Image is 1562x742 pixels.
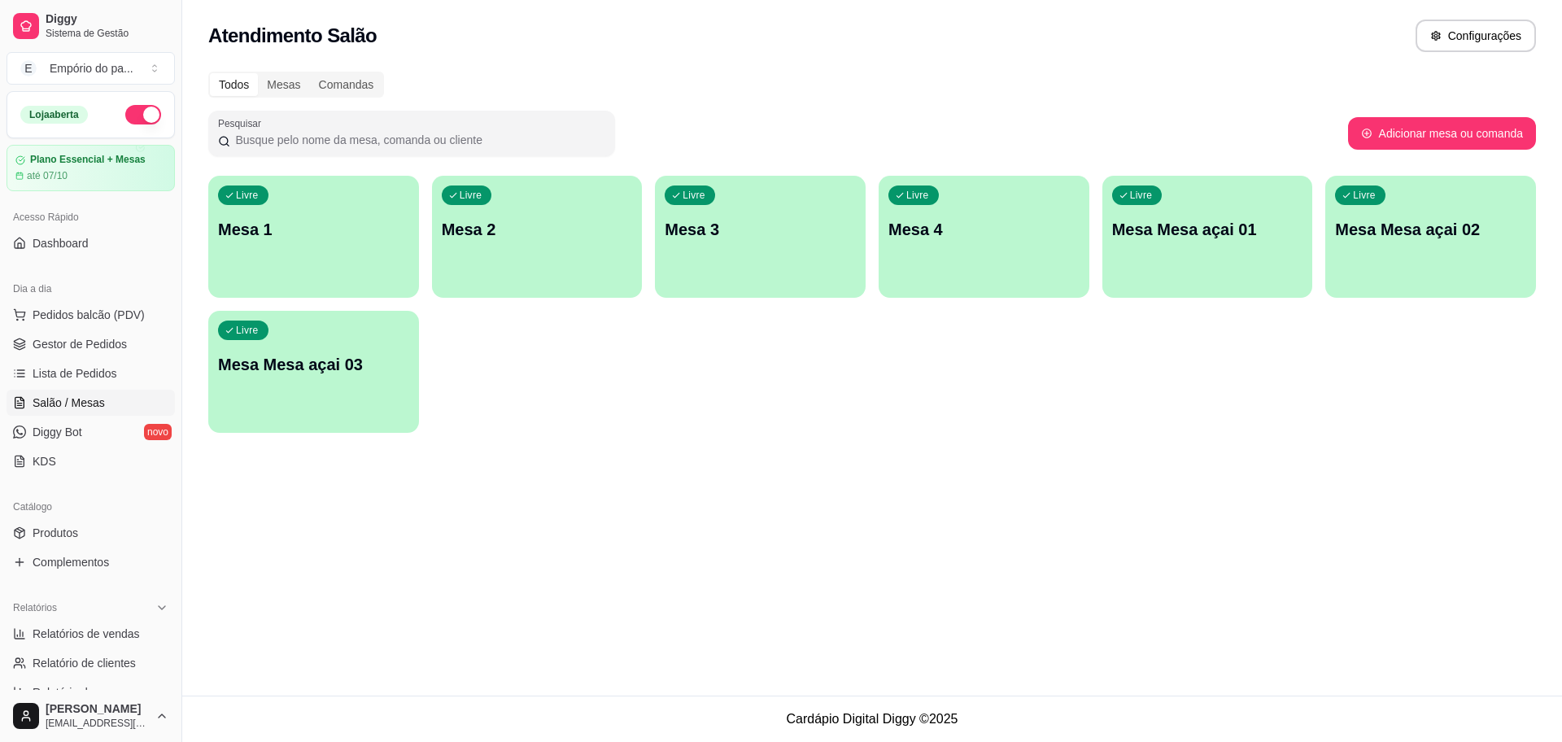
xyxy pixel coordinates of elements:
[7,390,175,416] a: Salão / Mesas
[460,189,482,202] p: Livre
[7,650,175,676] a: Relatório de clientes
[7,696,175,735] button: [PERSON_NAME][EMAIL_ADDRESS][DOMAIN_NAME]
[33,235,89,251] span: Dashboard
[46,702,149,717] span: [PERSON_NAME]
[683,189,705,202] p: Livre
[218,218,409,241] p: Mesa 1
[218,116,267,130] label: Pesquisar
[33,336,127,352] span: Gestor de Pedidos
[20,60,37,76] span: E
[125,105,161,124] button: Alterar Status
[33,424,82,440] span: Diggy Bot
[33,395,105,411] span: Salão / Mesas
[46,27,168,40] span: Sistema de Gestão
[655,176,866,298] button: LivreMesa 3
[20,106,88,124] div: Loja aberta
[310,73,383,96] div: Comandas
[46,717,149,730] span: [EMAIL_ADDRESS][DOMAIN_NAME]
[1130,189,1153,202] p: Livre
[33,655,136,671] span: Relatório de clientes
[13,601,57,614] span: Relatórios
[879,176,1089,298] button: LivreMesa 4
[432,176,643,298] button: LivreMesa 2
[50,60,133,76] div: Empório do pa ...
[27,169,68,182] article: até 07/10
[7,621,175,647] a: Relatórios de vendas
[7,7,175,46] a: DiggySistema de Gestão
[7,549,175,575] a: Complementos
[7,52,175,85] button: Select a team
[906,189,929,202] p: Livre
[665,218,856,241] p: Mesa 3
[1335,218,1526,241] p: Mesa Mesa açai 02
[182,696,1562,742] footer: Cardápio Digital Diggy © 2025
[46,12,168,27] span: Diggy
[258,73,309,96] div: Mesas
[7,302,175,328] button: Pedidos balcão (PDV)
[208,23,377,49] h2: Atendimento Salão
[7,145,175,191] a: Plano Essencial + Mesasaté 07/10
[7,276,175,302] div: Dia a dia
[442,218,633,241] p: Mesa 2
[7,494,175,520] div: Catálogo
[33,453,56,469] span: KDS
[1112,218,1303,241] p: Mesa Mesa açai 01
[210,73,258,96] div: Todos
[7,520,175,546] a: Produtos
[7,448,175,474] a: KDS
[888,218,1080,241] p: Mesa 4
[33,684,131,701] span: Relatório de mesas
[1416,20,1536,52] button: Configurações
[7,360,175,386] a: Lista de Pedidos
[1353,189,1376,202] p: Livre
[1102,176,1313,298] button: LivreMesa Mesa açai 01
[236,324,259,337] p: Livre
[218,353,409,376] p: Mesa Mesa açai 03
[33,626,140,642] span: Relatórios de vendas
[230,132,605,148] input: Pesquisar
[208,176,419,298] button: LivreMesa 1
[33,554,109,570] span: Complementos
[7,679,175,705] a: Relatório de mesas
[1348,117,1536,150] button: Adicionar mesa ou comanda
[33,525,78,541] span: Produtos
[1325,176,1536,298] button: LivreMesa Mesa açai 02
[7,204,175,230] div: Acesso Rápido
[7,419,175,445] a: Diggy Botnovo
[7,331,175,357] a: Gestor de Pedidos
[33,307,145,323] span: Pedidos balcão (PDV)
[30,154,146,166] article: Plano Essencial + Mesas
[208,311,419,433] button: LivreMesa Mesa açai 03
[7,230,175,256] a: Dashboard
[33,365,117,382] span: Lista de Pedidos
[236,189,259,202] p: Livre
